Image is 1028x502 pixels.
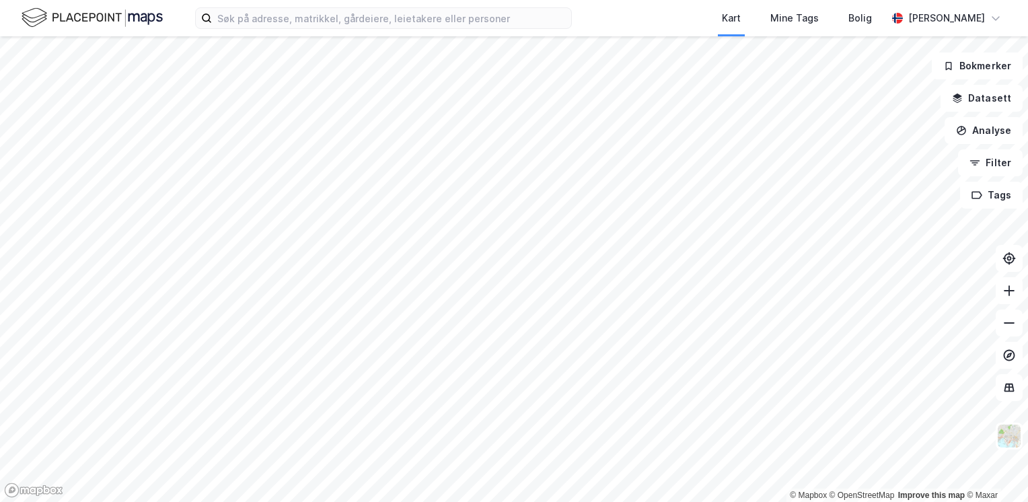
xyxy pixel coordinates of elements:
[932,52,1023,79] button: Bokmerker
[722,10,741,26] div: Kart
[848,10,872,26] div: Bolig
[898,491,965,500] a: Improve this map
[958,149,1023,176] button: Filter
[4,482,63,498] a: Mapbox homepage
[830,491,895,500] a: OpenStreetMap
[961,437,1028,502] iframe: Chat Widget
[22,6,163,30] img: logo.f888ab2527a4732fd821a326f86c7f29.svg
[908,10,985,26] div: [PERSON_NAME]
[996,423,1022,449] img: Z
[212,8,571,28] input: Søk på adresse, matrikkel, gårdeiere, leietakere eller personer
[790,491,827,500] a: Mapbox
[961,437,1028,502] div: Kontrollprogram for chat
[960,182,1023,209] button: Tags
[945,117,1023,144] button: Analyse
[770,10,819,26] div: Mine Tags
[941,85,1023,112] button: Datasett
